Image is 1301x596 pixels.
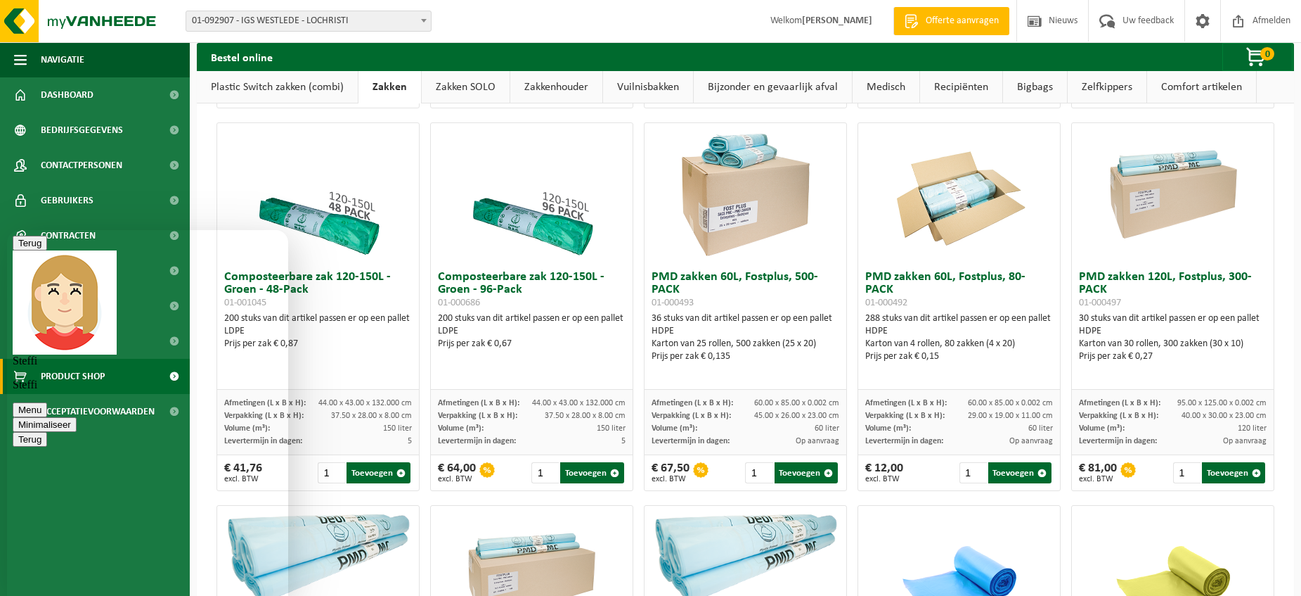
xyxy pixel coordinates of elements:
[865,412,945,420] span: Verpakking (L x B x H):
[959,462,987,483] input: 1
[438,312,626,350] div: 200 stuks van dit artikel passen er op een pallet
[41,183,93,218] span: Gebruikers
[197,43,287,70] h2: Bestel online
[1079,412,1158,420] span: Verpakking (L x B x H):
[802,15,872,26] strong: [PERSON_NAME]
[922,14,1002,28] span: Offerte aanvragen
[652,312,839,363] div: 36 stuks van dit artikel passen er op een pallet
[652,325,839,338] div: HDPE
[224,338,412,350] div: Prijs per zak € 0,87
[865,312,1053,363] div: 288 stuks van dit artikel passen er op een pallet
[318,462,345,483] input: 1
[853,71,919,103] a: Medisch
[889,123,1030,264] img: 01-000492
[1202,462,1265,483] button: Toevoegen
[531,462,559,483] input: 1
[652,399,733,407] span: Afmetingen (L x B x H):
[652,298,694,308] span: 01-000493
[560,462,623,483] button: Toevoegen
[186,11,431,31] span: 01-092907 - IGS WESTLEDE - LOCHRISTI
[532,399,626,407] span: 44.00 x 43.00 x 132.000 cm
[694,71,852,103] a: Bijzonder en gevaarlijk afval
[1238,424,1267,433] span: 120 liter
[893,7,1009,35] a: Offerte aanvragen
[815,424,839,433] span: 60 liter
[968,412,1053,420] span: 29.00 x 19.00 x 11.00 cm
[438,462,476,483] div: € 64,00
[347,462,410,483] button: Toevoegen
[383,424,412,433] span: 150 liter
[652,437,730,445] span: Levertermijn in dagen:
[652,412,731,420] span: Verpakking (L x B x H):
[438,475,476,483] span: excl. BTW
[754,412,839,420] span: 45.00 x 26.00 x 23.00 cm
[621,437,626,445] span: 5
[438,298,480,308] span: 01-000686
[224,437,302,445] span: Levertermijn in dagen:
[1222,43,1293,71] button: 0
[1103,123,1243,264] img: 01-000497
[331,412,412,420] span: 37.50 x 28.00 x 8.00 cm
[1079,437,1157,445] span: Levertermijn in dagen:
[865,424,911,433] span: Volume (m³):
[247,123,388,264] img: 01-001045
[318,399,412,407] span: 44.00 x 43.00 x 132.000 cm
[197,71,358,103] a: Plastic Switch zakken (combi)
[865,475,903,483] span: excl. BTW
[1177,399,1267,407] span: 95.00 x 125.00 x 0.002 cm
[7,230,288,596] iframe: chat widget
[510,71,602,103] a: Zakkenhouder
[988,462,1051,483] button: Toevoegen
[865,350,1053,363] div: Prijs per zak € 0,15
[865,437,943,445] span: Levertermijn in dagen:
[1079,424,1125,433] span: Volume (m³):
[1079,325,1267,338] div: HDPE
[865,298,907,308] span: 01-000492
[1068,71,1146,103] a: Zelfkippers
[224,325,412,338] div: LDPE
[1079,298,1121,308] span: 01-000497
[224,312,412,350] div: 200 stuks van dit artikel passen er op een pallet
[186,11,432,32] span: 01-092907 - IGS WESTLEDE - LOCHRISTI
[652,475,690,483] span: excl. BTW
[1028,424,1053,433] span: 60 liter
[224,412,304,420] span: Verpakking (L x B x H):
[1173,462,1200,483] input: 1
[1079,338,1267,350] div: Karton van 30 rollen, 300 zakken (30 x 10)
[920,71,1002,103] a: Recipiënten
[597,424,626,433] span: 150 liter
[1079,399,1160,407] span: Afmetingen (L x B x H):
[652,424,697,433] span: Volume (m³):
[1079,312,1267,363] div: 30 stuks van dit artikel passen er op een pallet
[865,462,903,483] div: € 12,00
[865,325,1053,338] div: HDPE
[652,271,839,309] h3: PMD zakken 60L, Fostplus, 500-PACK
[224,271,412,309] h3: Composteerbare zak 120-150L - Groen - 48-Pack
[968,399,1053,407] span: 60.00 x 85.00 x 0.002 cm
[1003,71,1067,103] a: Bigbags
[745,462,772,483] input: 1
[1223,437,1267,445] span: Op aanvraag
[1260,47,1274,61] span: 0
[358,71,421,103] a: Zakken
[1079,350,1267,363] div: Prijs per zak € 0,27
[41,218,96,253] span: Contracten
[1079,271,1267,309] h3: PMD zakken 120L, Fostplus, 300-PACK
[408,437,412,445] span: 5
[675,123,815,264] img: 01-000493
[1147,71,1256,103] a: Comfort artikelen
[41,42,84,77] span: Navigatie
[603,71,693,103] a: Vuilnisbakken
[1182,412,1267,420] span: 40.00 x 30.00 x 23.00 cm
[224,399,306,407] span: Afmetingen (L x B x H):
